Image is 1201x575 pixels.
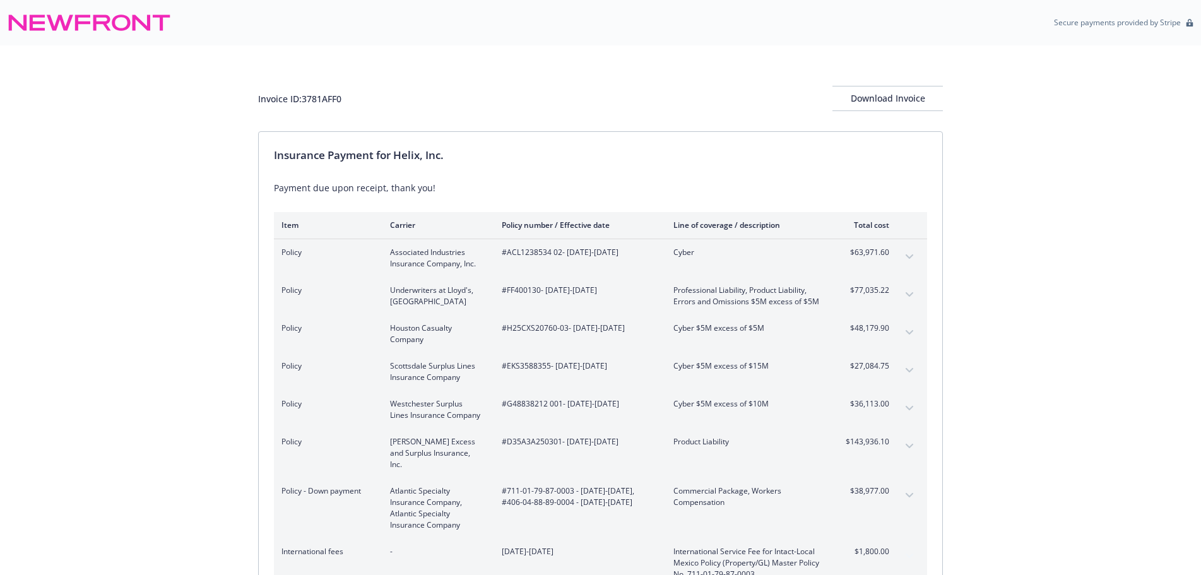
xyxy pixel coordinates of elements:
[390,360,482,383] span: Scottsdale Surplus Lines Insurance Company
[899,360,920,381] button: expand content
[502,436,653,448] span: #D35A3A250301 - [DATE]-[DATE]
[673,360,822,372] span: Cyber $5M excess of $15M
[673,285,822,307] span: Professional Liability, Product Liability, Errors and Omissions $5M excess of $5M
[390,323,482,345] span: Houston Casualty Company
[281,546,370,557] span: International fees
[899,285,920,305] button: expand content
[899,398,920,418] button: expand content
[673,485,822,508] span: Commercial Package, Workers Compensation
[274,315,927,353] div: PolicyHouston Casualty Company#H25CXS20760-03- [DATE]-[DATE]Cyber $5M excess of $5M$48,179.90expa...
[281,285,370,296] span: Policy
[281,247,370,258] span: Policy
[390,546,482,557] span: -
[390,220,482,230] div: Carrier
[502,485,653,508] span: #711-01-79-87-0003 - [DATE]-[DATE], #406-04-88-89-0004 - [DATE]-[DATE]
[842,546,889,557] span: $1,800.00
[390,398,482,421] span: Westchester Surplus Lines Insurance Company
[842,323,889,334] span: $48,179.90
[502,360,653,372] span: #EKS3588355 - [DATE]-[DATE]
[274,429,927,478] div: Policy[PERSON_NAME] Excess and Surplus Insurance, Inc.#D35A3A250301- [DATE]-[DATE]Product Liabili...
[390,247,482,270] span: Associated Industries Insurance Company, Inc.
[390,436,482,470] span: [PERSON_NAME] Excess and Surplus Insurance, Inc.
[673,436,822,448] span: Product Liability
[673,323,822,334] span: Cyber $5M excess of $5M
[502,285,653,296] span: #FF400130 - [DATE]-[DATE]
[502,247,653,258] span: #ACL1238534 02 - [DATE]-[DATE]
[899,485,920,506] button: expand content
[899,436,920,456] button: expand content
[390,285,482,307] span: Underwriters at Lloyd's, [GEOGRAPHIC_DATA]
[899,546,920,566] button: expand content
[673,398,822,410] span: Cyber $5M excess of $10M
[673,247,822,258] span: Cyber
[842,285,889,296] span: $77,035.22
[1054,17,1181,28] p: Secure payments provided by Stripe
[832,86,943,110] div: Download Invoice
[390,485,482,531] span: Atlantic Specialty Insurance Company, Atlantic Specialty Insurance Company
[274,147,927,163] div: Insurance Payment for Helix, Inc.
[281,398,370,410] span: Policy
[274,239,927,277] div: PolicyAssociated Industries Insurance Company, Inc.#ACL1238534 02- [DATE]-[DATE]Cyber$63,971.60ex...
[673,220,822,230] div: Line of coverage / description
[842,485,889,497] span: $38,977.00
[842,360,889,372] span: $27,084.75
[502,546,653,557] span: [DATE]-[DATE]
[842,436,889,448] span: $143,936.10
[281,436,370,448] span: Policy
[274,353,927,391] div: PolicyScottsdale Surplus Lines Insurance Company#EKS3588355- [DATE]-[DATE]Cyber $5M excess of $15...
[274,478,927,538] div: Policy - Down paymentAtlantic Specialty Insurance Company, Atlantic Specialty Insurance Company#7...
[281,485,370,497] span: Policy - Down payment
[842,247,889,258] span: $63,971.60
[842,220,889,230] div: Total cost
[899,247,920,267] button: expand content
[258,92,341,105] div: Invoice ID: 3781AFF0
[281,220,370,230] div: Item
[274,277,927,315] div: PolicyUnderwriters at Lloyd's, [GEOGRAPHIC_DATA]#FF400130- [DATE]-[DATE]Professional Liability, P...
[899,323,920,343] button: expand content
[502,398,653,410] span: #G48838212 001 - [DATE]-[DATE]
[274,181,927,194] div: Payment due upon receipt, thank you!
[281,323,370,334] span: Policy
[832,86,943,111] button: Download Invoice
[281,360,370,372] span: Policy
[842,398,889,410] span: $36,113.00
[274,391,927,429] div: PolicyWestchester Surplus Lines Insurance Company#G48838212 001- [DATE]-[DATE]Cyber $5M excess of...
[502,323,653,334] span: #H25CXS20760-03 - [DATE]-[DATE]
[502,220,653,230] div: Policy number / Effective date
